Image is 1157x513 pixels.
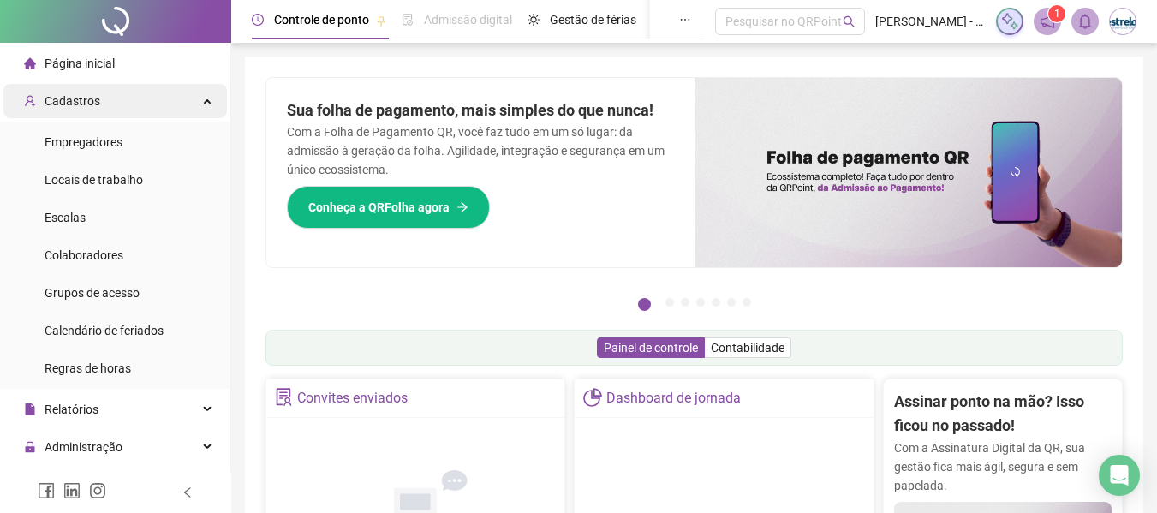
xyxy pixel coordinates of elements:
[24,95,36,107] span: user-add
[45,57,115,70] span: Página inicial
[45,94,100,108] span: Cadastros
[24,403,36,415] span: file
[1099,455,1140,496] div: Open Intercom Messenger
[528,14,540,26] span: sun
[894,438,1112,495] p: Com a Assinatura Digital da QR, sua gestão fica mais ágil, segura e sem papelada.
[45,135,122,149] span: Empregadores
[45,286,140,300] span: Grupos de acesso
[63,482,81,499] span: linkedin
[38,482,55,499] span: facebook
[550,13,636,27] span: Gestão de férias
[1077,14,1093,29] span: bell
[24,441,36,453] span: lock
[695,78,1123,267] img: banner%2F8d14a306-6205-4263-8e5b-06e9a85ad873.png
[665,298,674,307] button: 2
[287,122,674,179] p: Com a Folha de Pagamento QR, você faz tudo em um só lugar: da admissão à geração da folha. Agilid...
[45,173,143,187] span: Locais de trabalho
[1000,12,1019,31] img: sparkle-icon.fc2bf0ac1784a2077858766a79e2daf3.svg
[1110,9,1136,34] img: 4435
[727,298,736,307] button: 6
[712,298,720,307] button: 5
[45,324,164,337] span: Calendário de feriados
[843,15,856,28] span: search
[638,298,651,311] button: 1
[606,384,741,413] div: Dashboard de jornada
[24,57,36,69] span: home
[679,14,691,26] span: ellipsis
[696,298,705,307] button: 4
[182,486,194,498] span: left
[45,440,122,454] span: Administração
[604,341,698,355] span: Painel de controle
[681,298,689,307] button: 3
[456,201,468,213] span: arrow-right
[274,13,369,27] span: Controle de ponto
[402,14,414,26] span: file-done
[376,15,386,26] span: pushpin
[894,390,1112,438] h2: Assinar ponto na mão? Isso ficou no passado!
[875,12,986,31] span: [PERSON_NAME] - ESTRELAS INTERNET
[45,211,86,224] span: Escalas
[287,98,674,122] h2: Sua folha de pagamento, mais simples do que nunca!
[711,341,784,355] span: Contabilidade
[45,248,123,262] span: Colaboradores
[583,388,601,406] span: pie-chart
[1040,14,1055,29] span: notification
[45,403,98,416] span: Relatórios
[287,186,490,229] button: Conheça a QRFolha agora
[308,198,450,217] span: Conheça a QRFolha agora
[1048,5,1065,22] sup: 1
[275,388,293,406] span: solution
[297,384,408,413] div: Convites enviados
[45,361,131,375] span: Regras de horas
[743,298,751,307] button: 7
[1054,8,1060,20] span: 1
[252,14,264,26] span: clock-circle
[424,13,512,27] span: Admissão digital
[89,482,106,499] span: instagram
